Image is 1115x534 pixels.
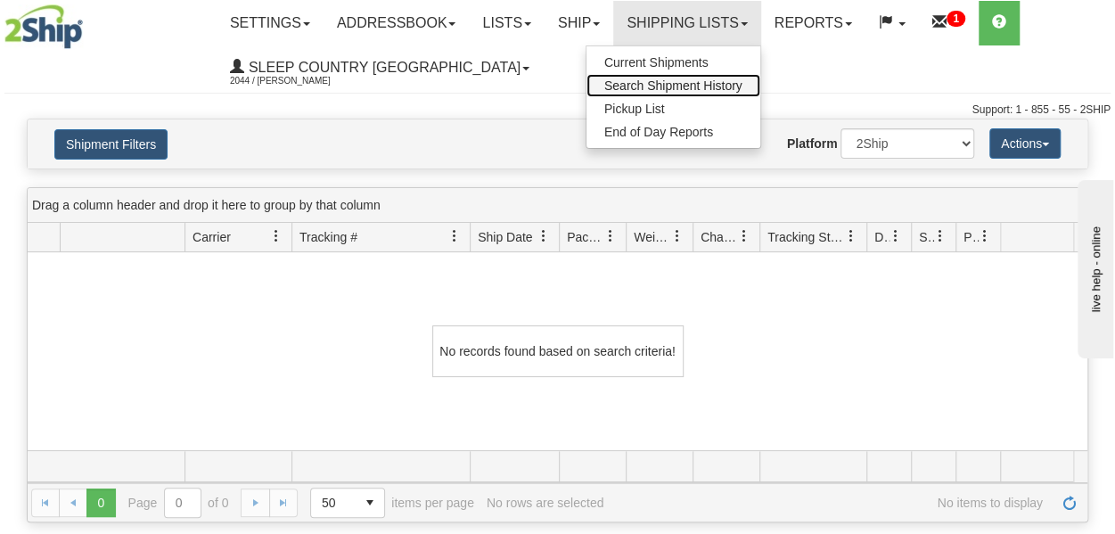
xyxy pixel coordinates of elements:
[595,221,626,251] a: Packages filter column settings
[28,188,1087,223] div: grid grouping header
[478,228,532,246] span: Ship Date
[13,15,165,29] div: live help - online
[4,4,83,49] img: logo2044.jpg
[322,494,345,512] span: 50
[128,488,229,518] span: Page of 0
[836,221,866,251] a: Tracking Status filter column settings
[919,228,934,246] span: Shipment Issues
[86,489,115,517] span: Page 0
[193,228,231,246] span: Carrier
[729,221,759,251] a: Charge filter column settings
[529,221,559,251] a: Ship Date filter column settings
[356,489,384,517] span: select
[874,228,890,246] span: Delivery Status
[1074,176,1113,357] iframe: chat widget
[604,78,742,93] span: Search Shipment History
[432,325,684,377] div: No records found based on search criteria!
[701,228,738,246] span: Charge
[662,221,693,251] a: Weight filter column settings
[604,125,713,139] span: End of Day Reports
[217,1,324,45] a: Settings
[761,1,865,45] a: Reports
[545,1,613,45] a: Ship
[919,1,979,45] a: 1
[54,129,168,160] button: Shipment Filters
[439,221,470,251] a: Tracking # filter column settings
[613,1,760,45] a: Shipping lists
[947,11,965,27] sup: 1
[586,97,760,120] a: Pickup List
[767,228,845,246] span: Tracking Status
[989,128,1061,159] button: Actions
[230,72,364,90] span: 2044 / [PERSON_NAME]
[487,496,604,510] div: No rows are selected
[1055,489,1084,517] a: Refresh
[299,228,357,246] span: Tracking #
[881,221,911,251] a: Delivery Status filter column settings
[261,221,291,251] a: Carrier filter column settings
[963,228,979,246] span: Pickup Status
[567,228,604,246] span: Packages
[970,221,1000,251] a: Pickup Status filter column settings
[4,103,1111,118] div: Support: 1 - 855 - 55 - 2SHIP
[616,496,1043,510] span: No items to display
[310,488,385,518] span: Page sizes drop down
[604,102,665,116] span: Pickup List
[324,1,470,45] a: Addressbook
[244,60,521,75] span: Sleep Country [GEOGRAPHIC_DATA]
[586,74,760,97] a: Search Shipment History
[469,1,544,45] a: Lists
[310,488,474,518] span: items per page
[604,55,709,70] span: Current Shipments
[925,221,955,251] a: Shipment Issues filter column settings
[217,45,543,90] a: Sleep Country [GEOGRAPHIC_DATA] 2044 / [PERSON_NAME]
[586,51,760,74] a: Current Shipments
[634,228,671,246] span: Weight
[586,120,760,144] a: End of Day Reports
[787,135,838,152] label: Platform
